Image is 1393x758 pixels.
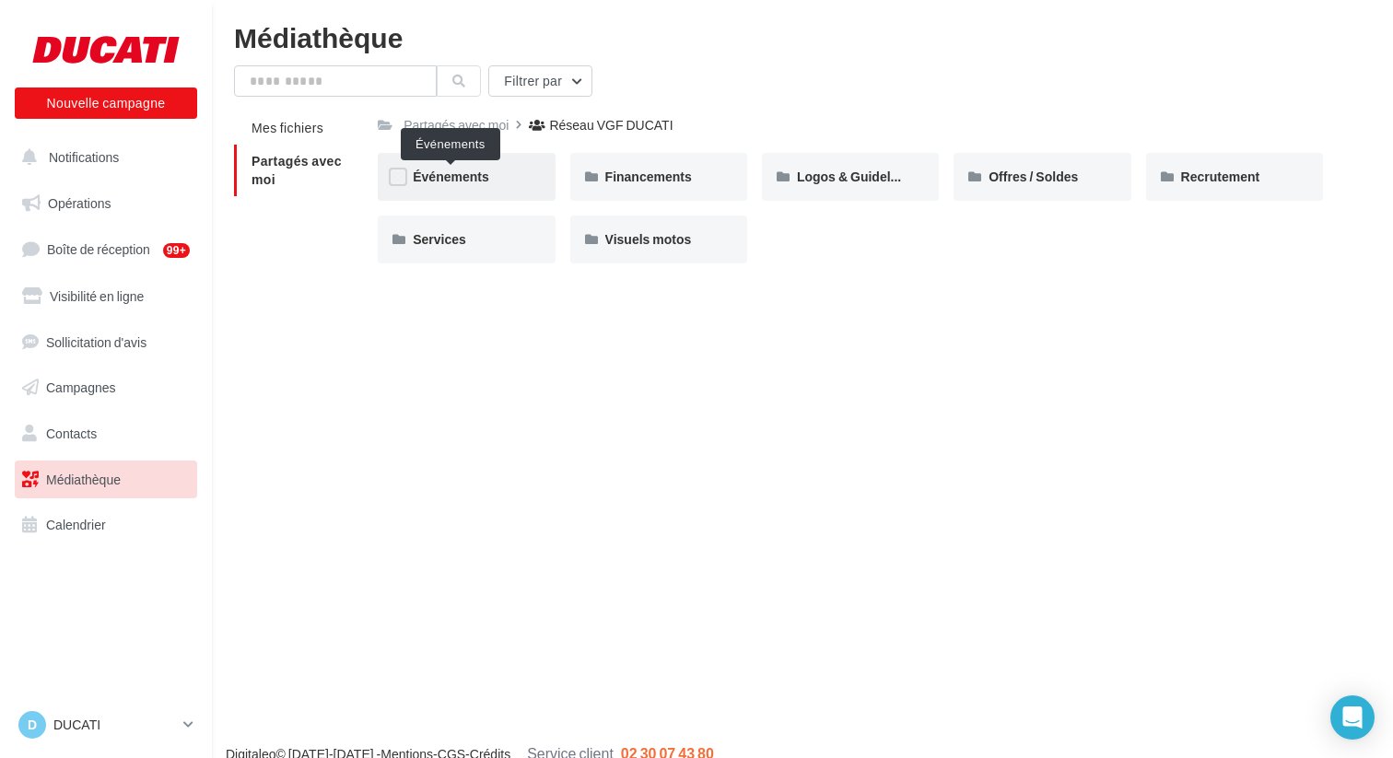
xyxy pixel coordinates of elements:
div: Open Intercom Messenger [1330,695,1375,740]
span: Offres / Soldes [989,169,1078,184]
span: Boîte de réception [47,241,150,257]
span: Logos & Guidelines [797,169,917,184]
button: Filtrer par [488,65,592,97]
span: Contacts [46,426,97,441]
a: Boîte de réception99+ [11,229,201,269]
p: DUCATI [53,716,176,734]
a: D DUCATI [15,707,197,742]
span: Mes fichiers [252,120,323,135]
a: Contacts [11,414,201,453]
span: Recrutement [1181,169,1260,184]
span: Médiathèque [46,472,121,487]
span: Campagnes [46,379,116,395]
div: Médiathèque [234,23,1371,51]
span: Sollicitation d'avis [46,333,146,349]
span: D [28,716,37,734]
span: Visibilité en ligne [50,288,144,304]
span: Notifications [49,149,119,165]
span: Partagés avec moi [252,153,342,187]
span: Financements [605,169,692,184]
div: Partagés avec moi [404,116,509,134]
div: Événements [401,128,500,160]
div: Réseau VGF DUCATI [549,116,673,134]
a: Opérations [11,184,201,223]
span: Événements [413,169,488,184]
span: Visuels motos [605,231,692,247]
button: Nouvelle campagne [15,87,197,119]
a: Visibilité en ligne [11,277,201,316]
span: Opérations [48,195,111,211]
button: Notifications [11,138,193,177]
a: Calendrier [11,506,201,544]
a: Sollicitation d'avis [11,323,201,362]
div: 99+ [163,243,190,258]
a: Médiathèque [11,461,201,499]
span: Calendrier [46,517,106,532]
span: Services [413,231,466,247]
a: Campagnes [11,368,201,407]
